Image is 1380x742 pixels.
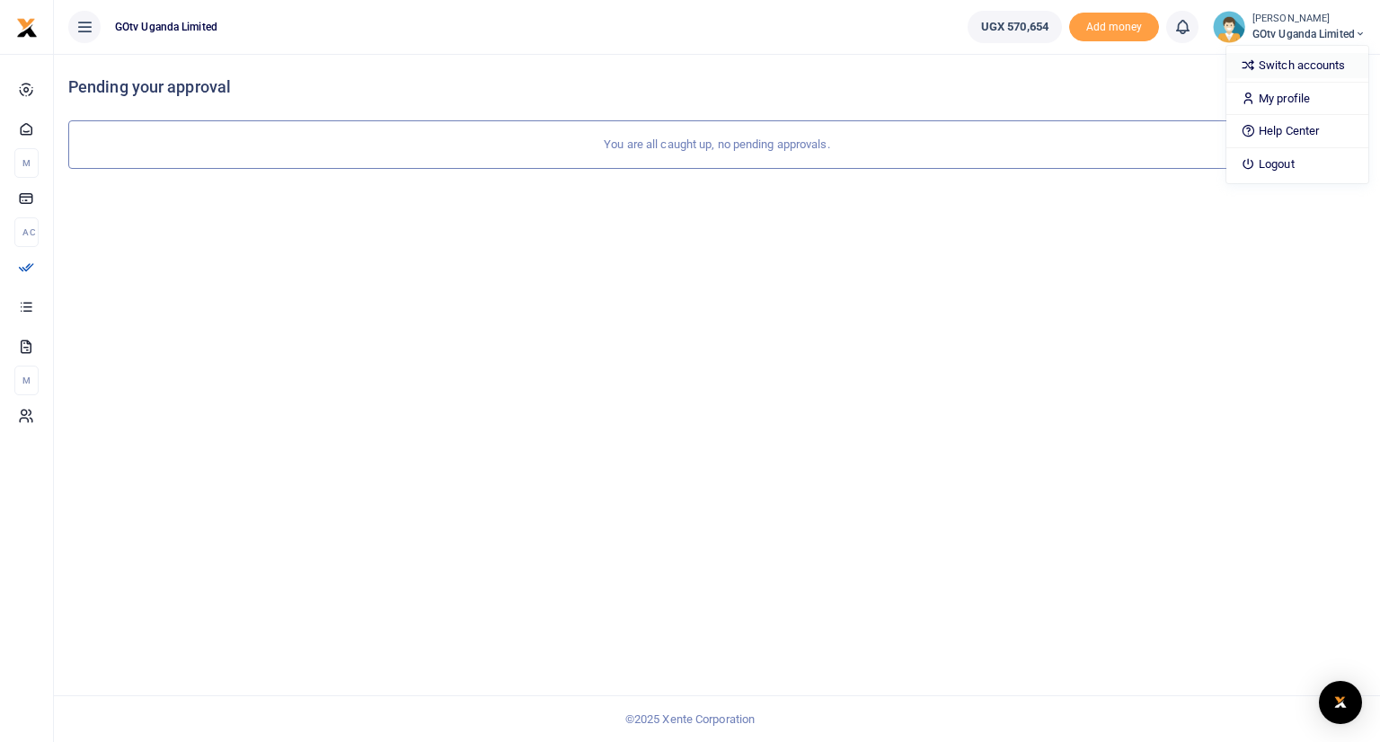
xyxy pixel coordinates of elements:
li: M [14,148,39,178]
span: GOtv Uganda Limited [1252,26,1366,42]
li: Toup your wallet [1069,13,1159,42]
a: profile-user [PERSON_NAME] GOtv Uganda Limited [1213,11,1366,43]
a: My profile [1226,86,1368,111]
a: logo-small logo-large logo-large [16,20,38,33]
img: profile-user [1213,11,1245,43]
li: M [14,366,39,395]
span: GOtv Uganda Limited [108,19,225,35]
span: UGX 570,654 [981,18,1048,36]
div: You are all caught up, no pending approvals. [68,120,1366,169]
a: Add money [1069,19,1159,32]
small: [PERSON_NAME] [1252,12,1366,27]
img: logo-small [16,17,38,39]
h4: Pending your approval [68,77,1366,97]
li: Ac [14,217,39,247]
a: Switch accounts [1226,53,1368,78]
li: Wallet ballance [960,11,1069,43]
span: Add money [1069,13,1159,42]
a: UGX 570,654 [968,11,1062,43]
div: Open Intercom Messenger [1319,681,1362,724]
a: Logout [1226,152,1368,177]
a: Help Center [1226,119,1368,144]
